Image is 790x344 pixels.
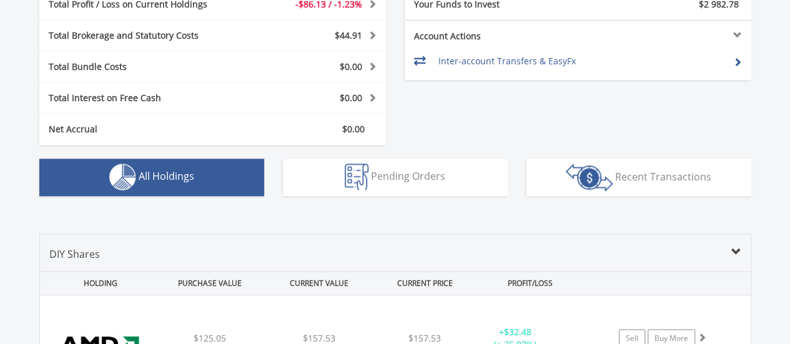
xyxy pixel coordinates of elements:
[39,159,264,196] button: All Holdings
[340,61,362,72] span: $0.00
[504,326,531,338] span: $32.48
[139,169,194,183] span: All Holdings
[375,272,474,295] div: CURRENT PRICE
[408,332,441,344] span: $157.53
[41,272,154,295] div: HOLDING
[266,272,373,295] div: CURRENT VALUE
[49,247,100,261] span: DIY Shares
[345,164,368,190] img: pending_instructions-wht.png
[303,332,335,344] span: $157.53
[526,159,751,196] button: Recent Transactions
[39,29,242,42] div: Total Brokerage and Statutory Costs
[477,272,584,295] div: PROFIT/LOSS
[109,164,136,190] img: holdings-wht.png
[438,52,724,71] td: Inter-account Transfers & EasyFx
[39,92,242,104] div: Total Interest on Free Cash
[371,169,445,183] span: Pending Orders
[283,159,508,196] button: Pending Orders
[157,272,264,295] div: PURCHASE VALUE
[342,123,365,135] span: $0.00
[39,61,242,73] div: Total Bundle Costs
[335,29,362,41] span: $44.91
[566,164,613,191] img: transactions-zar-wht.png
[405,30,578,42] div: Account Actions
[615,169,711,183] span: Recent Transactions
[39,123,242,135] div: Net Accrual
[340,92,362,104] span: $0.00
[193,332,225,344] span: $125.05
